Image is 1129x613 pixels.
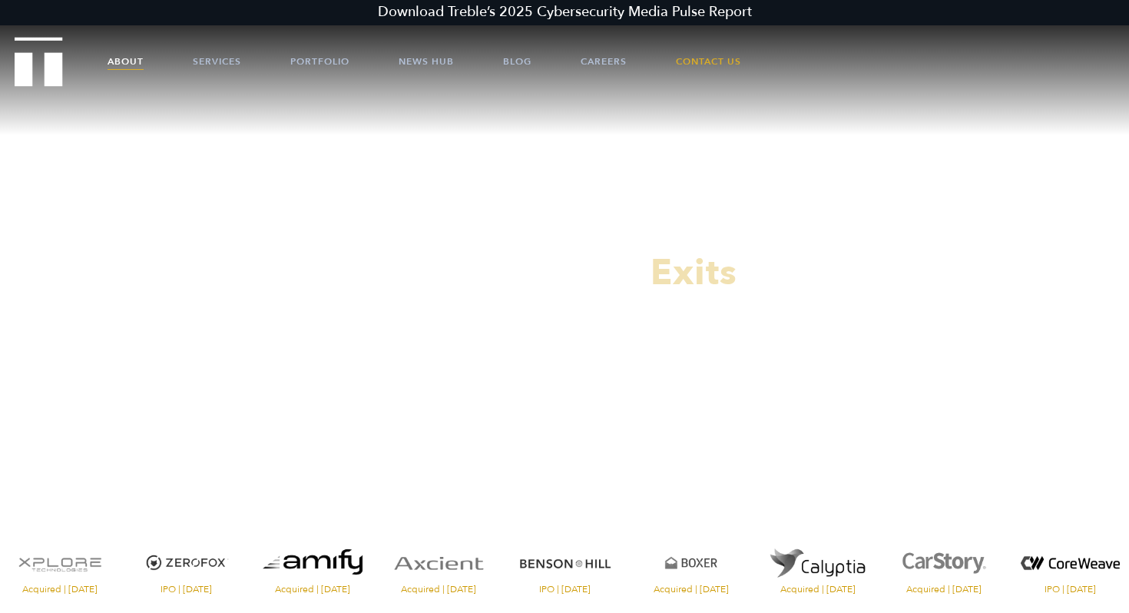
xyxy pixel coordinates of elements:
[505,538,624,588] img: Benson Hill logo
[253,538,372,594] a: Visit the website
[193,38,241,84] a: Services
[581,38,627,84] a: Careers
[15,37,63,86] img: Treble logo
[1,585,119,594] span: Acquired | [DATE]
[885,538,1003,588] img: CarStory logo
[676,38,741,84] a: Contact Us
[885,538,1003,594] a: Visit the CarStory website
[1,538,119,594] a: Visit the XPlore website
[505,585,624,594] span: IPO | [DATE]
[379,538,498,588] img: Axcient logo
[505,538,624,594] a: Visit the Benson Hill website
[379,585,498,594] span: Acquired | [DATE]
[290,38,349,84] a: Portfolio
[632,585,750,594] span: Acquired | [DATE]
[758,585,876,594] span: Acquired | [DATE]
[503,38,531,84] a: Blog
[1011,538,1129,594] a: Visit the website
[1,538,119,588] img: XPlore logo
[127,585,245,594] span: IPO | [DATE]
[885,585,1003,594] span: Acquired | [DATE]
[399,38,454,84] a: News Hub
[379,538,498,594] a: Visit the Axcient website
[632,538,750,588] img: Boxer logo
[1011,585,1129,594] span: IPO | [DATE]
[127,538,245,588] img: ZeroFox logo
[651,249,737,297] span: Exits
[108,38,144,84] a: About
[758,538,876,594] a: Visit the website
[632,538,750,594] a: Visit the Boxer website
[253,585,372,594] span: Acquired | [DATE]
[127,538,245,594] a: Visit the ZeroFox website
